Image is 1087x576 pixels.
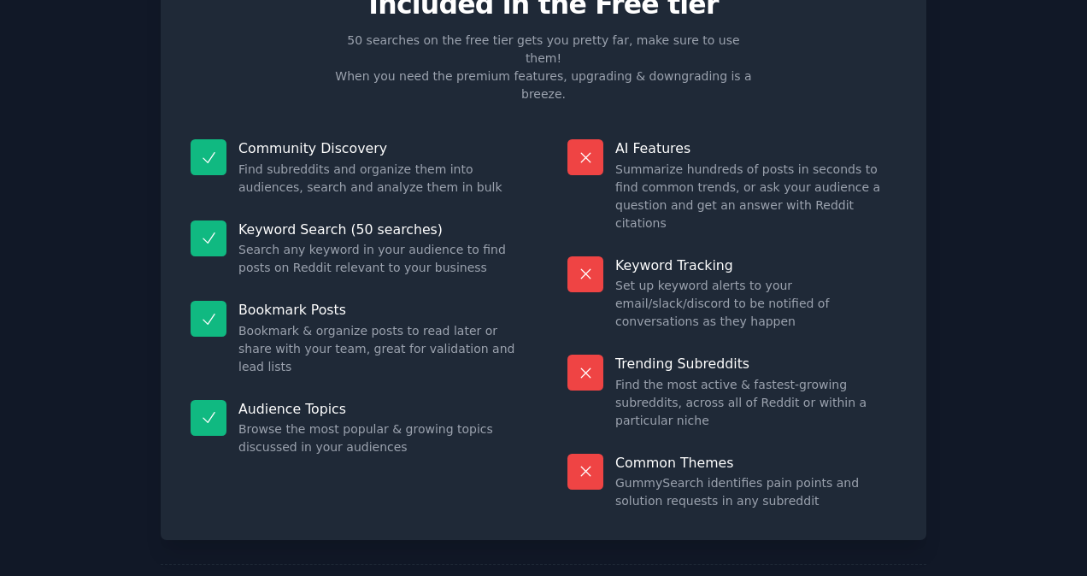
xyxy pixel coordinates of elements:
[615,256,896,274] p: Keyword Tracking
[238,301,520,319] p: Bookmark Posts
[615,454,896,472] p: Common Themes
[238,139,520,157] p: Community Discovery
[615,474,896,510] dd: GummySearch identifies pain points and solution requests in any subreddit
[615,355,896,373] p: Trending Subreddits
[238,220,520,238] p: Keyword Search (50 searches)
[615,161,896,232] dd: Summarize hundreds of posts in seconds to find common trends, or ask your audience a question and...
[615,376,896,430] dd: Find the most active & fastest-growing subreddits, across all of Reddit or within a particular niche
[238,420,520,456] dd: Browse the most popular & growing topics discussed in your audiences
[238,322,520,376] dd: Bookmark & organize posts to read later or share with your team, great for validation and lead lists
[238,241,520,277] dd: Search any keyword in your audience to find posts on Reddit relevant to your business
[328,32,759,103] p: 50 searches on the free tier gets you pretty far, make sure to use them! When you need the premiu...
[238,161,520,197] dd: Find subreddits and organize them into audiences, search and analyze them in bulk
[615,277,896,331] dd: Set up keyword alerts to your email/slack/discord to be notified of conversations as they happen
[615,139,896,157] p: AI Features
[238,400,520,418] p: Audience Topics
